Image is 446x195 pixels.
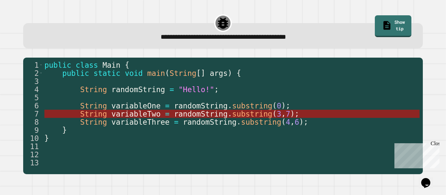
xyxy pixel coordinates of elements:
[286,110,290,118] span: 7
[232,102,272,110] span: substring
[111,85,165,94] span: randomString
[375,15,411,37] a: Show tip
[76,61,98,69] span: class
[147,69,165,77] span: main
[183,118,236,126] span: randomString
[44,61,71,69] span: public
[174,110,228,118] span: randomString
[111,110,161,118] span: variableTwo
[111,102,161,110] span: variableOne
[23,110,43,118] div: 7
[169,69,196,77] span: String
[23,93,43,102] div: 5
[23,77,43,85] div: 3
[210,69,228,77] span: args
[23,126,43,134] div: 9
[286,118,290,126] span: 4
[111,118,169,126] span: variableThree
[23,69,43,77] div: 2
[23,142,43,150] div: 11
[23,150,43,159] div: 12
[295,118,299,126] span: 6
[169,85,174,94] span: =
[3,3,45,41] div: Chat with us now!Close
[62,69,89,77] span: public
[23,118,43,126] div: 8
[39,69,43,77] span: Toggle code folding, rows 2 through 9
[94,69,120,77] span: static
[179,85,215,94] span: "Hello!"
[174,118,179,126] span: =
[241,118,281,126] span: substring
[165,102,170,110] span: =
[392,141,439,168] iframe: chat widget
[80,85,107,94] span: String
[277,102,281,110] span: 0
[103,61,120,69] span: Main
[23,85,43,93] div: 4
[165,110,170,118] span: =
[277,110,281,118] span: 3
[39,61,43,69] span: Toggle code folding, rows 1 through 10
[80,110,107,118] span: String
[232,110,272,118] span: substring
[23,102,43,110] div: 6
[80,118,107,126] span: String
[23,134,43,142] div: 10
[125,69,143,77] span: void
[23,159,43,167] div: 13
[80,102,107,110] span: String
[23,61,43,69] div: 1
[174,102,228,110] span: randomString
[419,169,439,188] iframe: chat widget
